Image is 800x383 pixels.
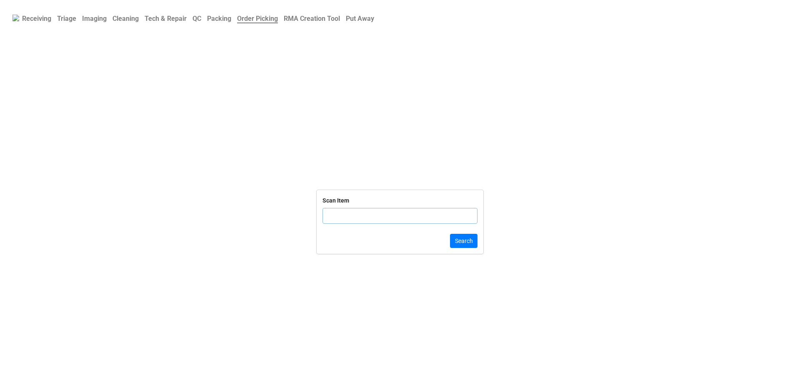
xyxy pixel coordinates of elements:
div: Scan Item [322,196,349,205]
a: Triage [54,10,79,27]
a: QC [190,10,204,27]
b: Put Away [346,15,374,23]
a: Put Away [343,10,377,27]
a: Imaging [79,10,110,27]
a: RMA Creation Tool [281,10,343,27]
button: Search [450,234,477,248]
b: Order Picking [237,15,278,23]
b: RMA Creation Tool [284,15,340,23]
b: Tech & Repair [145,15,187,23]
a: Receiving [19,10,54,27]
b: QC [192,15,201,23]
a: Tech & Repair [142,10,190,27]
b: Receiving [22,15,51,23]
a: Packing [204,10,234,27]
b: Imaging [82,15,107,23]
a: Order Picking [234,10,281,27]
a: Cleaning [110,10,142,27]
b: Packing [207,15,231,23]
b: Cleaning [112,15,139,23]
b: Triage [57,15,76,23]
img: RexiLogo.png [12,15,19,21]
